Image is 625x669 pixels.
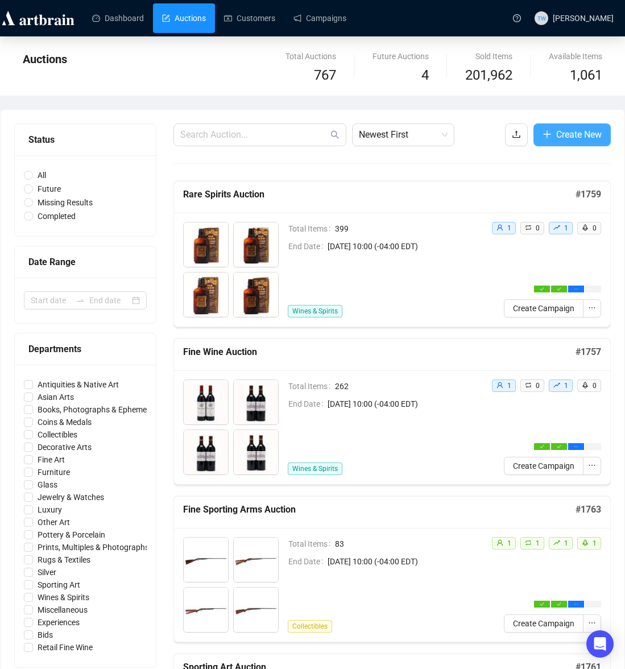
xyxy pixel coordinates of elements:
span: ellipsis [588,619,596,627]
span: user [496,539,503,546]
span: 1 [564,382,568,390]
span: rocket [582,224,589,231]
img: 7001_1.jpg [184,380,228,424]
span: Other Art [33,516,74,528]
h5: Fine Sporting Arms Auction [183,503,576,517]
span: 1,061 [570,65,602,86]
a: Fine Wine Auction#1757Total Items262End Date[DATE] 10:00 (-04:00 EDT)Wines & Spiritsuser1retweet0... [173,338,611,485]
span: Experiences [33,616,84,629]
span: 399 [335,222,492,235]
span: 767 [314,67,336,83]
span: All [33,169,51,181]
span: Jewelry & Watches [33,491,109,503]
span: Coins & Medals [33,416,96,428]
span: 1 [564,539,568,547]
span: retweet [525,224,532,231]
span: End Date [288,398,328,410]
span: check [557,444,561,449]
img: 7002_1.jpg [234,380,278,424]
span: Missing Results [33,196,97,209]
img: 7003_1.jpg [184,430,228,474]
span: 4 [421,67,429,83]
button: Create Campaign [504,299,583,317]
h5: # 1759 [576,188,601,201]
div: Available Items [549,50,602,63]
button: Create New [533,123,611,146]
span: user [496,224,503,231]
span: ellipsis [574,602,578,606]
span: Collectibles [288,620,332,633]
span: search [330,130,340,139]
input: Start date [31,294,71,307]
span: [DATE] 10:00 (-04:00 EDT) [328,398,492,410]
span: 83 [335,538,492,550]
span: 0 [536,382,540,390]
span: Wines & Spirits [33,591,94,604]
span: question-circle [513,14,521,22]
span: 0 [593,224,597,232]
h5: Fine Wine Auction [183,345,576,359]
span: Asian Arts [33,391,78,403]
span: Antiquities & Native Art [33,378,123,391]
span: Sporting Art [33,579,85,591]
h5: Rare Spirits Auction [183,188,576,201]
button: Create Campaign [504,614,583,633]
button: Create Campaign [504,457,583,475]
span: Total Items [288,380,335,393]
span: plus [543,130,552,139]
span: End Date [288,240,328,253]
span: check [557,287,561,291]
a: Rare Spirits Auction#1759Total Items399End Date[DATE] 10:00 (-04:00 EDT)Wines & Spiritsuser1retwe... [173,181,611,327]
span: 0 [536,224,540,232]
span: rocket [582,382,589,389]
img: 1004_1.jpg [234,588,278,632]
h5: # 1763 [576,503,601,517]
img: 8004_1.jpg [234,272,278,317]
span: Create Campaign [513,302,574,315]
span: Total Items [288,222,335,235]
h5: # 1757 [576,345,601,359]
span: Wines & Spirits [288,305,342,317]
span: check [540,444,544,449]
span: Rugs & Textiles [33,554,95,566]
span: Silver [33,566,61,579]
span: Future [33,183,65,195]
span: Collectibles [33,428,82,441]
div: Departments [28,342,142,356]
span: Auctions [23,52,67,66]
a: Dashboard [92,3,144,33]
span: Completed [33,210,80,222]
span: Glass [33,478,62,491]
span: rise [553,382,560,389]
div: Total Auctions [285,50,336,63]
span: 1 [507,224,511,232]
a: Campaigns [293,3,346,33]
input: End date [89,294,130,307]
span: End Date [288,555,328,568]
span: swap-right [76,296,85,305]
span: Luxury [33,503,67,516]
span: ellipsis [574,287,578,291]
span: Furniture [33,466,74,478]
img: 1003_1.jpg [184,588,228,632]
span: Create Campaign [513,617,574,630]
span: 1 [593,539,597,547]
img: 8003_1.jpg [184,272,228,317]
span: Books, Photographs & Ephemera [33,403,159,416]
div: Date Range [28,255,142,269]
span: 0 [593,382,597,390]
span: TW [537,13,546,22]
div: Sold Items [465,50,512,63]
a: Fine Sporting Arms Auction#1763Total Items83End Date[DATE] 10:00 (-04:00 EDT)Collectiblesuser1ret... [173,496,611,642]
span: [DATE] 10:00 (-04:00 EDT) [328,555,492,568]
span: Retail Fine Wine [33,641,97,654]
span: 1 [564,224,568,232]
span: 201,962 [465,65,512,86]
span: Wines & Spirits [288,462,342,475]
span: [DATE] 10:00 (-04:00 EDT) [328,240,492,253]
span: check [540,287,544,291]
span: 1 [507,539,511,547]
span: rise [553,539,560,546]
a: Customers [224,3,275,33]
span: Total Items [288,538,335,550]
